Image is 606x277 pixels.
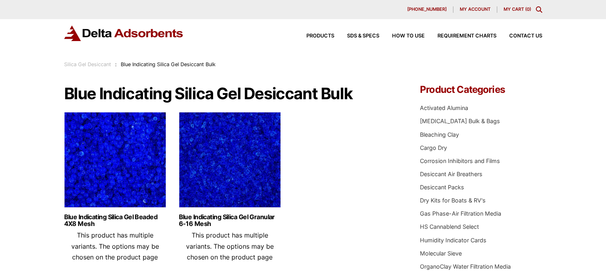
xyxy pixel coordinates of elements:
span: : [115,61,117,67]
a: How to Use [379,33,425,39]
a: Bleaching Clay [420,131,459,138]
span: Contact Us [509,33,542,39]
span: 0 [527,6,530,12]
a: Blue Indicating Silica Gel Beaded 4X8 Mesh [64,214,166,227]
a: Activated Alumina [420,104,468,111]
a: Corrosion Inhibitors and Films [420,157,500,164]
span: Blue Indicating Silica Gel Desiccant Bulk [121,61,216,67]
span: [PHONE_NUMBER] [407,7,447,12]
div: Toggle Modal Content [536,6,542,13]
a: Blue Indicating Silica Gel Granular 6-16 Mesh [179,214,281,227]
span: Requirement Charts [437,33,496,39]
a: [PHONE_NUMBER] [401,6,453,13]
a: Cargo Dry [420,144,447,151]
span: My account [460,7,490,12]
span: Products [306,33,334,39]
a: Desiccant Packs [420,184,464,191]
a: Molecular Sieve [420,250,462,257]
span: This product has multiple variants. The options may be chosen on the product page [71,231,159,261]
a: Products [294,33,334,39]
a: Contact Us [496,33,542,39]
a: OrganoClay Water Filtration Media [420,263,511,270]
a: My Cart (0) [504,6,531,12]
a: Humidity Indicator Cards [420,237,486,244]
span: SDS & SPECS [347,33,379,39]
a: HS Cannablend Select [420,223,479,230]
a: SDS & SPECS [334,33,379,39]
a: Dry Kits for Boats & RV's [420,197,486,204]
img: Delta Adsorbents [64,26,184,41]
a: Desiccant Air Breathers [420,171,482,177]
span: This product has multiple variants. The options may be chosen on the product page [186,231,274,261]
a: Requirement Charts [425,33,496,39]
a: Silica Gel Desiccant [64,61,111,67]
a: Gas Phase-Air Filtration Media [420,210,501,217]
h4: Product Categories [420,85,542,94]
h1: Blue Indicating Silica Gel Desiccant Bulk [64,85,396,102]
span: How to Use [392,33,425,39]
a: [MEDICAL_DATA] Bulk & Bags [420,118,500,124]
a: My account [453,6,497,13]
